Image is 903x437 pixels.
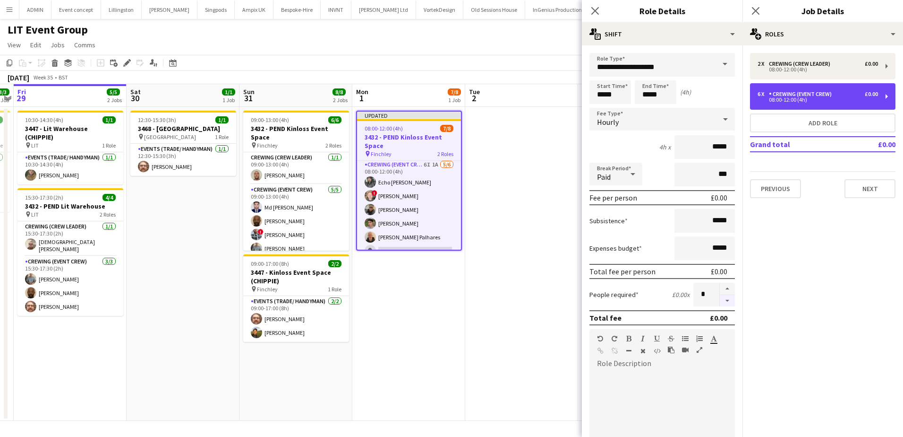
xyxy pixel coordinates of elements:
[742,23,903,45] div: Roles
[325,142,341,149] span: 2 Roles
[17,202,123,210] h3: 3432 - PEND Lit Warehouse
[130,111,236,176] app-job-card: 12:30-15:30 (3h)1/13468 - [GEOGRAPHIC_DATA] [GEOGRAPHIC_DATA]1 RoleEvents (Trade/ Handyman)1/112:...
[639,347,646,355] button: Clear Formatting
[356,87,368,96] span: Mon
[222,96,235,104] div: 1 Job
[328,116,341,123] span: 6/6
[130,124,236,133] h3: 3468 - [GEOGRAPHIC_DATA]
[448,96,460,104] div: 1 Job
[758,97,878,102] div: 08:00-12:00 (4h)
[215,116,229,123] span: 1/1
[448,88,461,96] span: 7/8
[750,179,801,198] button: Previous
[242,93,255,104] span: 31
[355,93,368,104] span: 1
[144,133,196,140] span: [GEOGRAPHIC_DATA]
[17,152,123,184] app-card-role: Events (Trade/ Handyman)1/110:30-14:30 (4h)[PERSON_NAME]
[243,152,349,184] app-card-role: Crewing (Crew Leader)1/109:00-13:00 (4h)[PERSON_NAME]
[710,335,717,342] button: Text Color
[696,346,703,354] button: Fullscreen
[589,217,628,225] label: Subsistence
[668,346,674,354] button: Paste as plain text
[31,142,39,149] span: LIT
[51,41,65,49] span: Jobs
[720,295,735,307] button: Decrease
[659,143,671,151] div: 4h x
[19,0,51,19] button: ADMIN
[525,0,592,19] button: InGenius Productions
[851,137,895,152] td: £0.00
[654,347,660,355] button: HTML Code
[243,254,349,342] app-job-card: 09:00-17:00 (8h)2/23447 - Kinloss Event Space (CHIPPIE) Finchley1 RoleEvents (Trade/ Handyman)2/2...
[672,290,690,299] div: £0.00 x
[17,188,123,316] div: 15:30-17:30 (2h)4/43432 - PEND Lit Warehouse LIT2 RolesCrewing (Crew Leader)1/115:30-17:30 (2h)[D...
[197,0,235,19] button: Singpods
[251,260,289,267] span: 09:00-17:00 (8h)
[8,23,88,37] h1: LIT Event Group
[356,111,462,251] app-job-card: Updated08:00-12:00 (4h)7/83432 - PEND Kinloss Event Space Finchley2 RolesCrewing (Crew Leader)2/2...
[17,87,26,96] span: Fri
[138,116,176,123] span: 12:30-15:30 (3h)
[351,0,416,19] button: [PERSON_NAME] Ltd
[469,87,480,96] span: Tue
[215,133,229,140] span: 1 Role
[25,194,63,201] span: 15:30-17:30 (2h)
[321,0,351,19] button: INVNT
[769,91,835,97] div: Crewing (Event Crew)
[750,114,895,132] button: Add role
[243,124,349,141] h3: 3432 - PEND Kinloss Event Space
[711,267,727,276] div: £0.00
[243,87,255,96] span: Sun
[611,335,618,342] button: Redo
[758,91,769,97] div: 6 x
[107,88,120,96] span: 5/5
[597,117,619,127] span: Hourly
[142,0,197,19] button: [PERSON_NAME]
[589,193,637,202] div: Fee per person
[25,116,63,123] span: 10:30-14:30 (4h)
[243,296,349,342] app-card-role: Events (Trade/ Handyman)2/209:00-17:00 (8h)[PERSON_NAME][PERSON_NAME]
[589,267,656,276] div: Total fee per person
[682,346,689,354] button: Insert video
[257,142,278,149] span: Finchley
[51,0,101,19] button: Event concept
[682,335,689,342] button: Unordered List
[102,194,116,201] span: 4/4
[273,0,321,19] button: Bespoke-Hire
[758,67,878,72] div: 08:00-12:00 (4h)
[332,88,346,96] span: 8/8
[102,116,116,123] span: 1/1
[17,221,123,256] app-card-role: Crewing (Crew Leader)1/115:30-17:30 (2h)[DEMOGRAPHIC_DATA][PERSON_NAME]
[711,193,727,202] div: £0.00
[243,184,349,271] app-card-role: Crewing (Event Crew)5/509:00-13:00 (4h)Md [PERSON_NAME][PERSON_NAME]![PERSON_NAME][PERSON_NAME]
[251,116,289,123] span: 09:00-13:00 (4h)
[372,190,377,196] span: !
[17,256,123,316] app-card-role: Crewing (Event Crew)3/315:30-17:30 (2h)[PERSON_NAME][PERSON_NAME][PERSON_NAME]
[17,111,123,184] app-job-card: 10:30-14:30 (4h)1/13447 - Lit Warehouse (CHIPPIE) LIT1 RoleEvents (Trade/ Handyman)1/110:30-14:30...
[758,61,769,67] div: 2 x
[328,286,341,293] span: 1 Role
[70,39,99,51] a: Comms
[865,91,878,97] div: £0.00
[243,111,349,251] app-job-card: 09:00-13:00 (4h)6/63432 - PEND Kinloss Event Space Finchley2 RolesCrewing (Crew Leader)1/109:00-1...
[17,124,123,141] h3: 3447 - Lit Warehouse (CHIPPIE)
[16,93,26,104] span: 29
[100,211,116,218] span: 2 Roles
[222,88,235,96] span: 1/1
[680,88,691,96] div: (4h)
[710,313,727,323] div: £0.00
[8,41,21,49] span: View
[639,335,646,342] button: Italic
[589,313,622,323] div: Total fee
[333,96,348,104] div: 2 Jobs
[416,0,463,19] button: VortekDesign
[101,0,142,19] button: Lillingston
[328,260,341,267] span: 2/2
[654,335,660,342] button: Underline
[597,335,604,342] button: Undo
[589,244,642,253] label: Expenses budget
